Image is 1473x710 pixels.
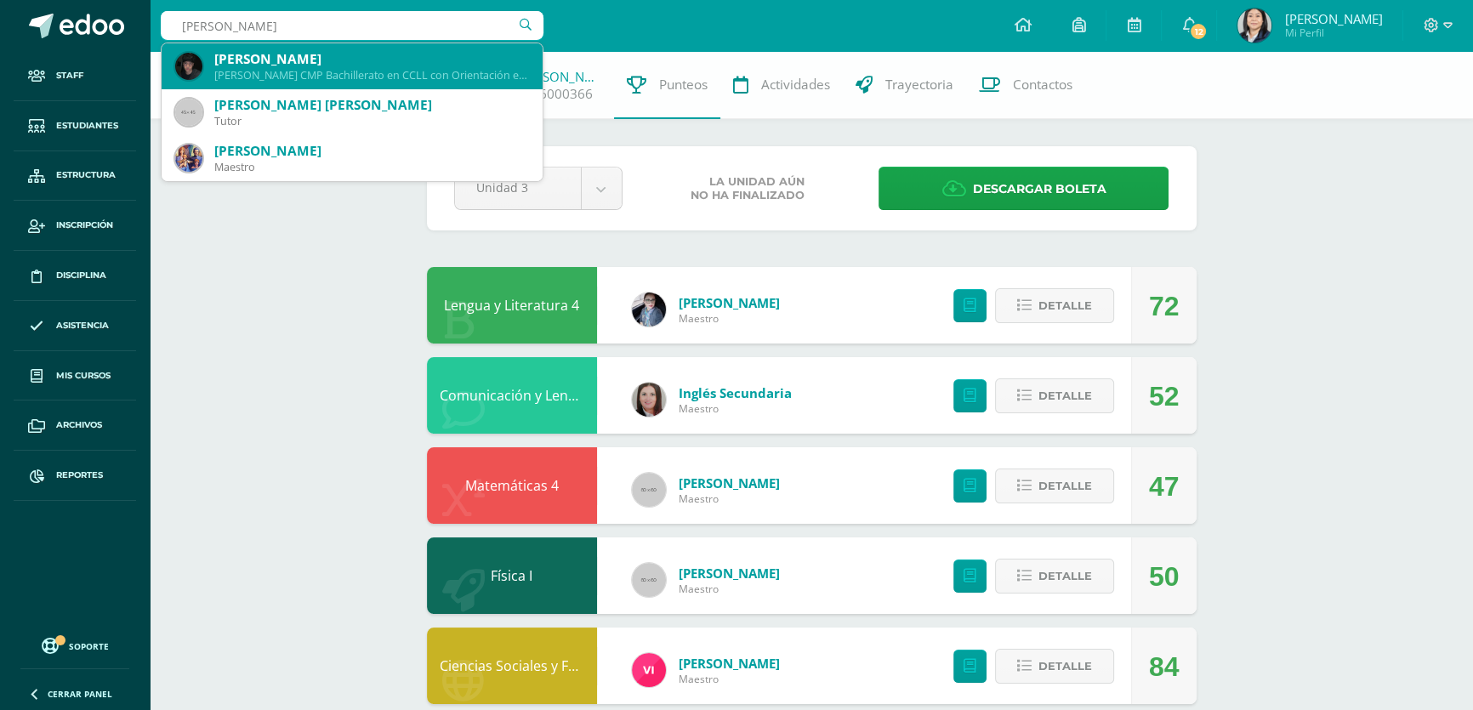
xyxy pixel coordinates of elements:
a: Actividades [720,51,843,119]
div: Comunicación y Lenguaje L3 Inglés [427,357,597,434]
button: Detalle [995,288,1114,323]
span: Staff [56,69,83,82]
a: Disciplina [14,251,136,301]
a: Punteos [614,51,720,119]
span: Archivos [56,418,102,432]
a: Inglés Secundaria [679,384,792,401]
span: Mi Perfil [1284,26,1382,40]
span: Disciplina [56,269,106,282]
span: Soporte [69,640,109,652]
div: [PERSON_NAME] CMP Bachillerato en CCLL con Orientación en Computación 18BVA01 [214,68,529,82]
span: Detalle [1038,290,1092,321]
button: Detalle [995,469,1114,503]
span: Estudiantes [56,119,118,133]
span: Descargar boleta [972,168,1106,210]
button: Detalle [995,559,1114,594]
div: 72 [1149,268,1180,344]
div: 84 [1149,628,1180,705]
span: Actividades [761,76,830,94]
a: Comunicación y Lenguaje L3 Inglés [440,386,662,405]
a: Ciencias Sociales y Formación Ciudadana 4 [440,656,714,675]
span: Trayectoria [885,76,953,94]
div: 52 [1149,358,1180,435]
a: [PERSON_NAME] [679,294,780,311]
a: Descargar boleta [879,167,1169,210]
a: Estudiantes [14,101,136,151]
img: d723f480a93857577efc22627a0b9ad7.png [175,53,202,80]
span: La unidad aún no ha finalizado [691,175,805,202]
div: Tutor [214,114,529,128]
div: Ciencias Sociales y Formación Ciudadana 4 [427,628,597,704]
span: Detalle [1038,470,1092,502]
div: Lengua y Literatura 4 [427,267,597,344]
span: Maestro [679,401,792,416]
div: Matemáticas 4 [427,447,597,524]
span: Maestro [679,582,780,596]
div: 47 [1149,448,1180,525]
span: Mis cursos [56,369,111,383]
a: Estructura [14,151,136,202]
a: Asistencia [14,301,136,351]
span: Asistencia [56,319,109,332]
span: Maestro [679,491,780,506]
img: 45x45 [175,99,202,126]
a: Unidad 3 [455,168,622,209]
img: 8af0450cf43d44e38c4a1497329761f3.png [632,383,666,417]
div: [PERSON_NAME] [214,50,529,68]
span: Inscripción [56,219,113,232]
span: Contactos [1013,76,1072,94]
div: [PERSON_NAME] [PERSON_NAME] [214,96,529,114]
img: bd6d0aa147d20350c4821b7c643124fa.png [632,653,666,687]
div: Física I [427,537,597,614]
span: Maestro [679,311,780,326]
span: Cerrar panel [48,688,112,700]
div: Maestro [214,160,529,174]
a: Contactos [966,51,1085,119]
a: Matemáticas 4 [465,476,559,495]
div: 50 [1149,538,1180,615]
span: 12 [1189,22,1208,41]
span: [PERSON_NAME] [1284,10,1382,27]
span: Estructura [56,168,116,182]
a: Trayectoria [843,51,966,119]
img: 702136d6d401d1cd4ce1c6f6778c2e49.png [632,293,666,327]
img: 60x60 [632,473,666,507]
span: Detalle [1038,650,1092,682]
span: Detalle [1038,380,1092,412]
button: Detalle [995,649,1114,684]
a: Reportes [14,451,136,501]
a: [PERSON_NAME] [679,565,780,582]
a: Soporte [20,633,129,656]
img: ab5b52e538c9069687ecb61632cf326d.png [1237,9,1271,43]
a: Archivos [14,400,136,451]
a: Staff [14,51,136,101]
span: Reportes [56,469,103,482]
a: Lengua y Literatura 4 [444,296,579,315]
a: [PERSON_NAME] [679,474,780,491]
a: [PERSON_NAME] [679,655,780,672]
a: Inscripción [14,201,136,251]
span: Maestro [679,672,780,686]
a: 2016000366 [516,85,593,103]
span: Punteos [659,76,708,94]
div: [PERSON_NAME] [214,142,529,160]
a: Física I [491,566,532,585]
img: 7bd55ac0c36ce47889d24abe3c1e3425.png [175,145,202,172]
span: Unidad 3 [476,168,560,207]
input: Busca un usuario... [161,11,543,40]
button: Detalle [995,378,1114,413]
span: Detalle [1038,560,1092,592]
img: 60x60 [632,563,666,597]
a: [PERSON_NAME] [516,68,601,85]
a: Mis cursos [14,351,136,401]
